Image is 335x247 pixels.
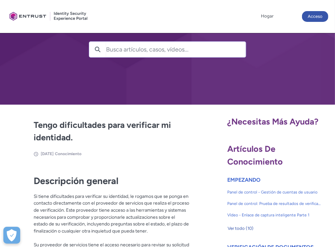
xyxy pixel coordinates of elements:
[89,42,106,57] button: Buscar
[3,227,20,244] button: Abrir preferencias
[34,175,119,186] font: Descripción general
[34,193,189,234] font: Si tiene dificultades para verificar su identidad, le rogamos que se ponga en contacto directamen...
[55,151,81,156] font: Conocimiento
[261,13,273,19] font: Hogar
[302,11,328,22] button: Acceso
[41,151,54,156] font: [DATE]
[3,227,20,244] div: Preferencias de cookies
[308,14,323,19] font: Acceso
[215,92,335,247] iframe: Mensajero calificado
[106,42,246,57] input: Busca artículos, casos, vídeos...
[34,120,171,143] font: Tengo dificultades para verificar mi identidad.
